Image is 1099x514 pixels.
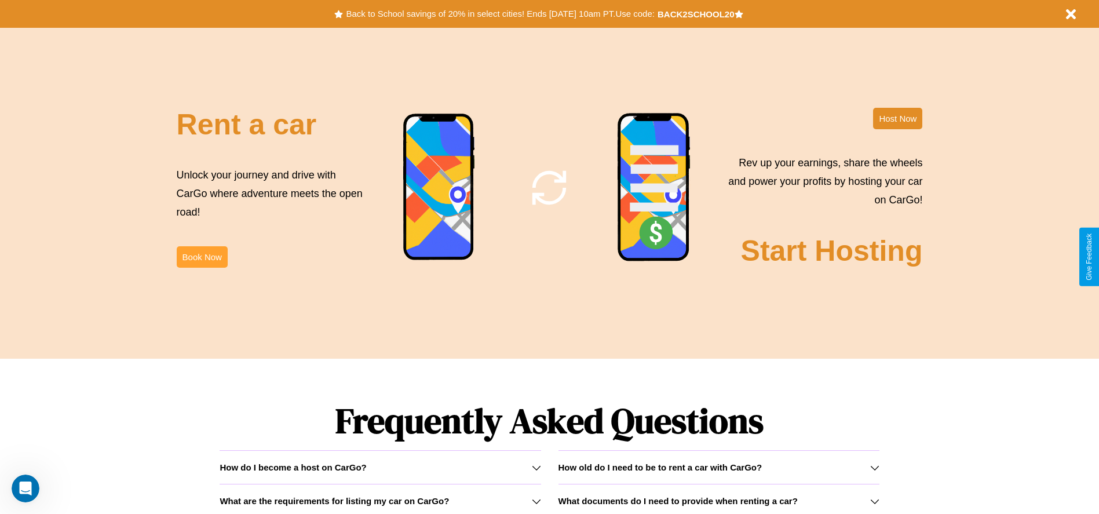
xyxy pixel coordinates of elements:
[558,462,762,472] h3: How old do I need to be to rent a car with CarGo?
[658,9,735,19] b: BACK2SCHOOL20
[741,234,923,268] h2: Start Hosting
[177,108,317,141] h2: Rent a car
[220,462,366,472] h3: How do I become a host on CarGo?
[12,475,39,502] iframe: Intercom live chat
[403,113,476,262] img: phone
[343,6,657,22] button: Back to School savings of 20% in select cities! Ends [DATE] 10am PT.Use code:
[220,496,449,506] h3: What are the requirements for listing my car on CarGo?
[177,246,228,268] button: Book Now
[721,154,922,210] p: Rev up your earnings, share the wheels and power your profits by hosting your car on CarGo!
[177,166,367,222] p: Unlock your journey and drive with CarGo where adventure meets the open road!
[1085,234,1093,280] div: Give Feedback
[558,496,798,506] h3: What documents do I need to provide when renting a car?
[873,108,922,129] button: Host Now
[617,112,691,263] img: phone
[220,391,879,450] h1: Frequently Asked Questions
